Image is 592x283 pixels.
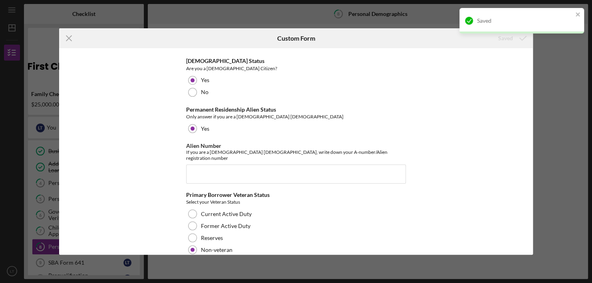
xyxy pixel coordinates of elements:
label: Yes [201,126,209,132]
label: Reserves [201,235,223,241]
div: Are you a [DEMOGRAPHIC_DATA] Citizen? [186,65,406,73]
label: Alien Number [186,142,221,149]
div: Primary Borrower Veteran Status [186,192,406,198]
h6: Custom Form [277,35,315,42]
button: close [575,11,581,19]
div: Only answer if you are a [DEMOGRAPHIC_DATA] [DEMOGRAPHIC_DATA] [186,113,406,121]
label: Current Active Duty [201,211,252,217]
div: Select your Veteran Status [186,198,406,206]
div: If you are a [DEMOGRAPHIC_DATA] [DEMOGRAPHIC_DATA], write down your A-number/Alien registration n... [186,149,406,161]
label: Former Active Duty [201,223,250,229]
div: Permanent Residenship Alien Status [186,106,406,113]
div: Saved [477,18,573,24]
label: No [201,89,209,95]
label: Non-veteran [201,247,232,253]
label: Yes [201,77,209,83]
div: [DEMOGRAPHIC_DATA] Status [186,58,406,64]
